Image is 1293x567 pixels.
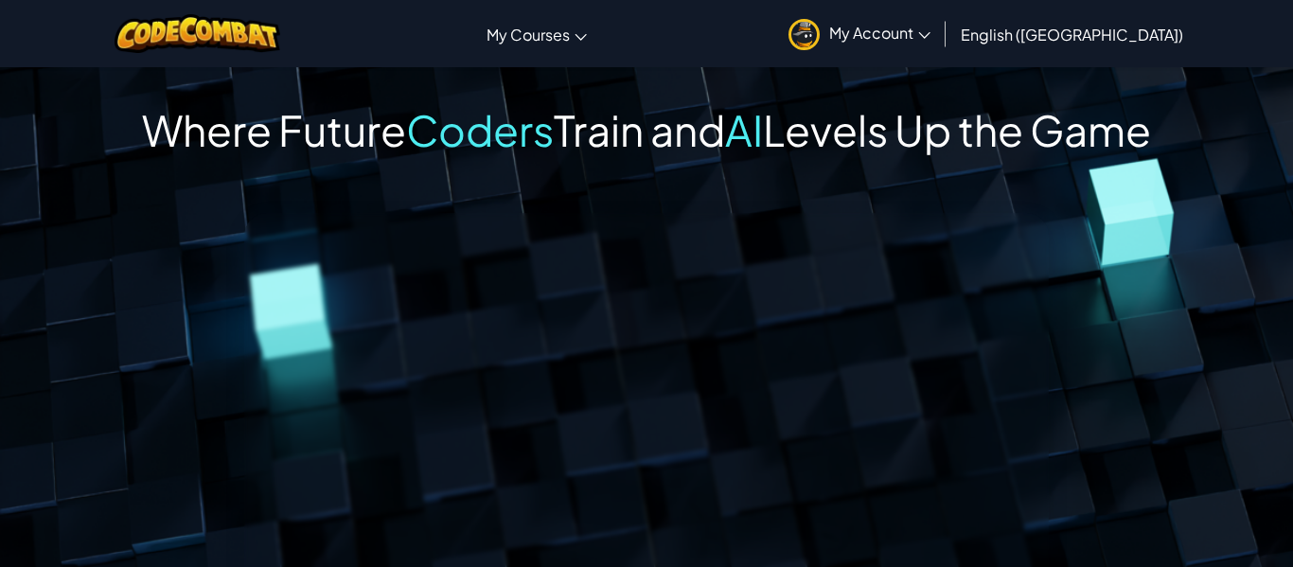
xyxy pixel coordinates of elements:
[406,103,554,156] span: Coders
[951,9,1193,60] a: English ([GEOGRAPHIC_DATA])
[477,9,596,60] a: My Courses
[725,103,763,156] span: AI
[763,103,1151,156] span: Levels Up the Game
[554,103,725,156] span: Train and
[487,25,570,44] span: My Courses
[779,4,940,63] a: My Account
[115,14,280,53] img: CodeCombat logo
[788,19,820,50] img: avatar
[829,23,930,43] span: My Account
[961,25,1183,44] span: English ([GEOGRAPHIC_DATA])
[142,103,406,156] span: Where Future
